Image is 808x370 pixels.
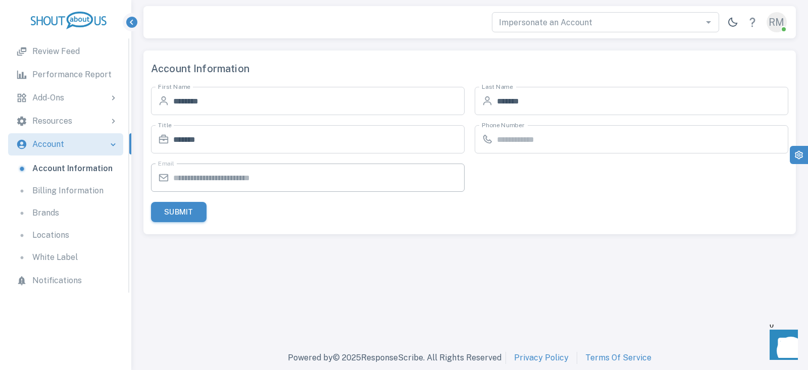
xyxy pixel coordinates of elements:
[32,207,59,219] p: Brands
[482,82,513,91] label: Last Name
[32,275,82,287] p: Notifications
[701,15,716,29] button: Open
[32,45,80,58] p: Review Feed
[8,180,123,202] a: Billing Information
[8,64,123,86] a: Performance Report
[8,246,123,269] a: White Label
[760,325,803,368] iframe: Front Chat
[158,121,172,129] label: Title
[8,87,123,109] div: Add-Ons
[32,251,78,263] p: White Label
[8,157,123,180] a: Account Information
[32,138,64,150] p: Account
[32,92,64,104] p: Add-Ons
[8,202,123,224] a: Brands
[32,115,72,127] p: Resources
[742,12,763,32] a: Help Center
[32,185,104,197] p: Billing Information
[8,110,123,132] div: Resources
[151,61,788,77] span: Account Information
[31,12,107,29] img: logo
[32,229,69,241] p: Locations
[32,163,113,175] p: Account Information
[158,82,190,91] label: First Name
[151,202,207,222] button: Submit
[482,121,525,129] label: Phone Number
[8,133,123,155] div: Account
[8,270,123,292] a: Notifications
[514,352,569,364] a: Privacy Policy
[8,40,123,63] a: Review Feed
[767,12,787,32] div: RM
[32,69,112,81] p: Performance Report
[158,159,174,168] label: Email
[8,224,123,246] a: Locations
[585,352,651,364] a: Terms Of Service
[288,352,501,364] p: Powered by © 2025 ResponseScribe. All Rights Reserved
